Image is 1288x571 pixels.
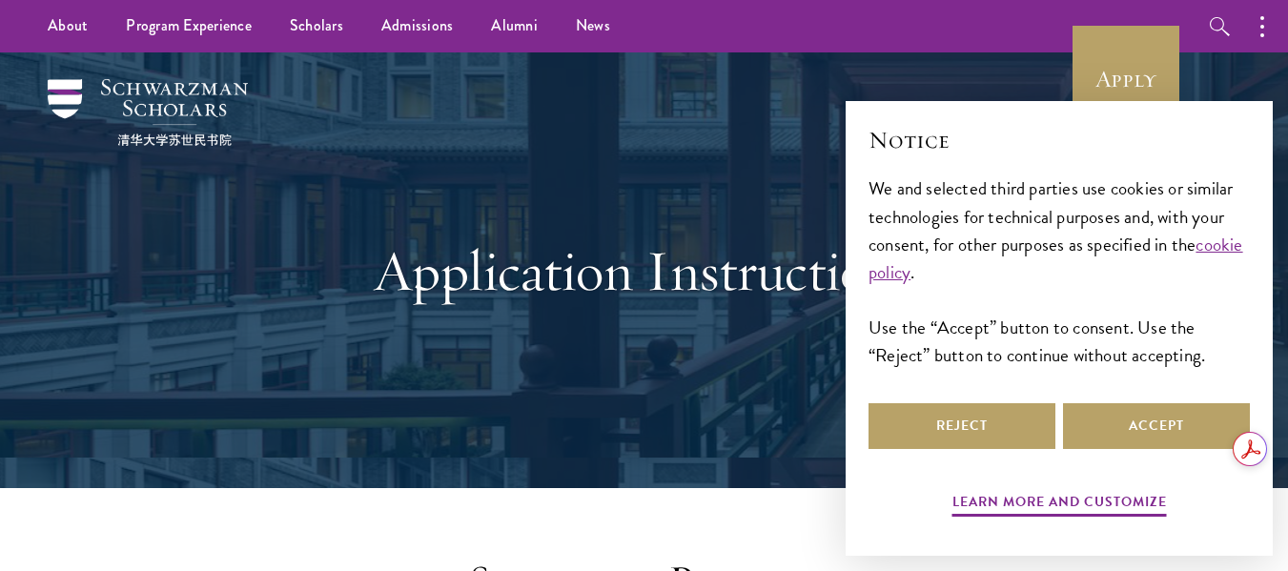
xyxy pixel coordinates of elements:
[1063,403,1250,449] button: Accept
[869,403,1055,449] button: Reject
[48,79,248,146] img: Schwarzman Scholars
[316,236,973,305] h1: Application Instructions
[869,124,1250,156] h2: Notice
[952,490,1167,520] button: Learn more and customize
[869,231,1243,286] a: cookie policy
[869,174,1250,368] div: We and selected third parties use cookies or similar technologies for technical purposes and, wit...
[1073,26,1179,133] a: Apply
